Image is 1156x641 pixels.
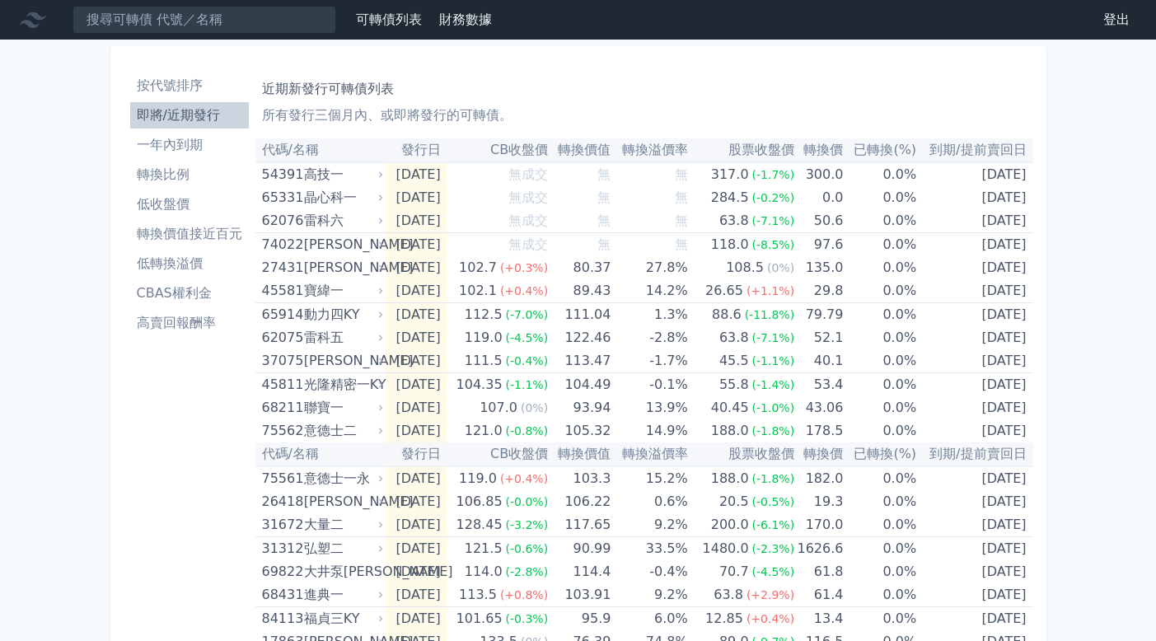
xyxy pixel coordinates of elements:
[746,588,794,601] span: (+2.9%)
[453,607,506,630] div: 101.65
[262,537,300,560] div: 31312
[752,495,795,508] span: (-0.5%)
[916,419,1032,442] td: [DATE]
[611,466,687,490] td: 15.2%
[702,279,746,302] div: 26.65
[794,396,843,419] td: 43.06
[506,518,549,531] span: (-3.2%)
[262,467,300,490] div: 75561
[130,76,249,96] li: 按代號排序
[1090,7,1143,33] a: 登出
[548,490,611,513] td: 106.22
[262,513,300,536] div: 31672
[611,537,687,561] td: 33.5%
[794,490,843,513] td: 19.3
[304,490,380,513] div: [PERSON_NAME]
[304,163,380,186] div: 高技一
[386,607,447,631] td: [DATE]
[456,279,500,302] div: 102.1
[130,254,249,274] li: 低轉換溢價
[262,303,300,326] div: 65914
[453,373,506,396] div: 104.35
[843,419,916,442] td: 0.0%
[752,238,795,251] span: (-8.5%)
[386,279,447,303] td: [DATE]
[752,378,795,391] span: (-1.4%)
[508,166,548,182] span: 無成交
[506,378,549,391] span: (-1.1%)
[130,283,249,303] li: CBAS權利金
[262,373,300,396] div: 45811
[461,560,506,583] div: 114.0
[752,472,795,485] span: (-1.8%)
[843,233,916,257] td: 0.0%
[386,138,447,162] th: 發行日
[794,560,843,583] td: 61.8
[916,209,1032,233] td: [DATE]
[916,279,1032,303] td: [DATE]
[794,256,843,279] td: 135.0
[130,105,249,125] li: 即將/近期發行
[500,588,548,601] span: (+0.8%)
[262,186,300,209] div: 65331
[716,560,752,583] div: 70.7
[752,542,795,555] span: (-2.3%)
[916,186,1032,209] td: [DATE]
[794,162,843,186] td: 300.0
[675,166,688,182] span: 無
[304,560,380,583] div: 大井泵[PERSON_NAME]
[746,612,794,625] span: (+0.4%)
[447,442,548,466] th: CB收盤價
[916,373,1032,397] td: [DATE]
[548,537,611,561] td: 90.99
[843,442,916,466] th: 已轉換(%)
[461,326,506,349] div: 119.0
[130,250,249,277] a: 低轉換溢價
[456,256,500,279] div: 102.7
[746,284,794,297] span: (+1.1%)
[356,12,422,27] a: 可轉債列表
[548,607,611,631] td: 95.9
[611,373,687,397] td: -0.1%
[506,495,549,508] span: (-0.0%)
[548,442,611,466] th: 轉換價值
[752,565,795,578] span: (-4.5%)
[794,279,843,303] td: 29.8
[262,279,300,302] div: 45581
[461,349,506,372] div: 111.5
[752,168,795,181] span: (-1.7%)
[794,303,843,327] td: 79.79
[262,560,300,583] div: 69822
[794,209,843,233] td: 50.6
[548,583,611,607] td: 103.91
[794,513,843,537] td: 170.0
[130,194,249,214] li: 低收盤價
[304,419,380,442] div: 意德士二
[716,326,752,349] div: 63.8
[710,583,746,606] div: 63.8
[611,279,687,303] td: 14.2%
[386,396,447,419] td: [DATE]
[794,373,843,397] td: 53.4
[304,373,380,396] div: 光隆精密一KY
[709,303,745,326] div: 88.6
[794,138,843,162] th: 轉換價
[843,396,916,419] td: 0.0%
[548,349,611,373] td: 113.47
[843,583,916,607] td: 0.0%
[262,326,300,349] div: 62075
[453,490,506,513] div: 106.85
[386,209,447,233] td: [DATE]
[130,161,249,188] a: 轉換比例
[708,419,752,442] div: 188.0
[304,279,380,302] div: 寶緯一
[794,349,843,373] td: 40.1
[767,261,794,274] span: (0%)
[548,256,611,279] td: 80.37
[386,186,447,209] td: [DATE]
[262,607,300,630] div: 84113
[548,396,611,419] td: 93.94
[752,214,795,227] span: (-7.1%)
[130,224,249,244] li: 轉換價值接近百元
[386,256,447,279] td: [DATE]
